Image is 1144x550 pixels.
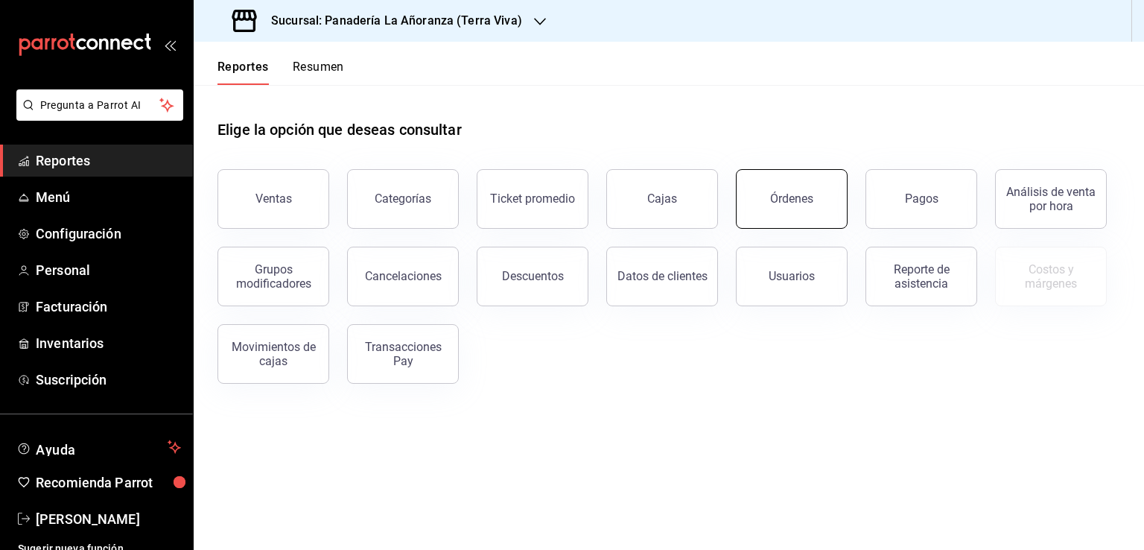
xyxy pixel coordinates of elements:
div: Descuentos [502,269,564,283]
span: Configuración [36,224,181,244]
span: Pregunta a Parrot AI [40,98,160,113]
div: Transacciones Pay [357,340,449,368]
span: Ayuda [36,438,162,456]
button: Categorías [347,169,459,229]
div: Costos y márgenes [1005,262,1097,291]
button: Cancelaciones [347,247,459,306]
button: Reportes [217,60,269,85]
span: Facturación [36,297,181,317]
div: Datos de clientes [617,269,708,283]
div: Ventas [255,192,292,206]
div: Cancelaciones [365,269,442,283]
button: Contrata inventarios para ver este reporte [995,247,1107,306]
div: Movimientos de cajas [227,340,320,368]
button: Órdenes [736,169,848,229]
h1: Elige la opción que deseas consultar [217,118,462,141]
button: Usuarios [736,247,848,306]
div: Análisis de venta por hora [1005,185,1097,213]
div: Pagos [905,192,938,206]
div: Órdenes [770,192,813,206]
span: Menú [36,187,181,207]
button: Datos de clientes [606,247,718,306]
button: Descuentos [477,247,588,306]
button: Ventas [217,169,329,229]
span: Reportes [36,151,181,171]
button: Análisis de venta por hora [995,169,1107,229]
div: Cajas [647,192,677,206]
button: Grupos modificadores [217,247,329,306]
button: Reporte de asistencia [865,247,977,306]
div: Grupos modificadores [227,262,320,291]
button: Pregunta a Parrot AI [16,89,183,121]
a: Pregunta a Parrot AI [10,108,183,124]
h3: Sucursal: Panadería La Añoranza (Terra Viva) [259,12,522,30]
button: Transacciones Pay [347,324,459,384]
button: Cajas [606,169,718,229]
div: Reporte de asistencia [875,262,967,291]
div: Ticket promedio [490,192,575,206]
span: [PERSON_NAME] [36,509,181,529]
button: Movimientos de cajas [217,324,329,384]
span: Recomienda Parrot [36,472,181,493]
div: Categorías [375,192,431,206]
button: Pagos [865,169,977,229]
span: Suscripción [36,370,181,390]
button: Ticket promedio [477,169,588,229]
button: Resumen [293,60,344,85]
div: Usuarios [769,269,815,283]
span: Inventarios [36,333,181,353]
div: navigation tabs [217,60,344,85]
span: Personal [36,260,181,280]
button: open_drawer_menu [164,39,176,51]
